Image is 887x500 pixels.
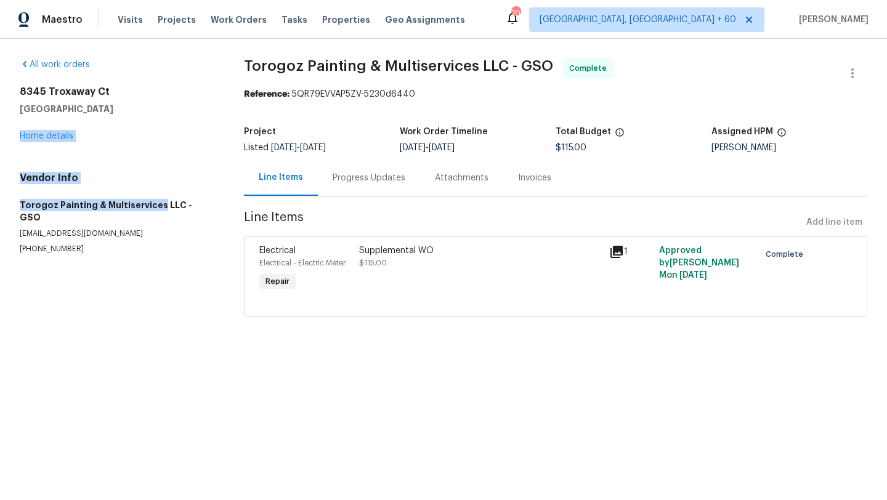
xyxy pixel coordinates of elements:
span: Line Items [244,211,801,234]
h5: [GEOGRAPHIC_DATA] [20,103,214,115]
span: The hpm assigned to this work order. [777,127,787,143]
span: Maestro [42,14,83,26]
div: [PERSON_NAME] [711,143,867,152]
span: - [400,143,455,152]
a: Home details [20,132,73,140]
div: 701 [511,7,520,20]
span: The total cost of line items that have been proposed by Opendoor. This sum includes line items th... [615,127,625,143]
div: Attachments [435,172,488,184]
span: Repair [261,275,294,288]
div: Invoices [518,172,551,184]
p: [EMAIL_ADDRESS][DOMAIN_NAME] [20,228,214,239]
a: All work orders [20,60,90,69]
span: [GEOGRAPHIC_DATA], [GEOGRAPHIC_DATA] + 60 [540,14,736,26]
div: Supplemental WO [359,244,602,257]
h4: Vendor Info [20,172,214,184]
span: Tasks [281,15,307,24]
span: - [271,143,326,152]
div: 1 [609,244,652,259]
span: [DATE] [271,143,297,152]
span: Complete [766,248,808,260]
span: Listed [244,143,326,152]
span: Electrical [259,246,296,255]
h2: 8345 Troxaway Ct [20,86,214,98]
span: Electrical - Electric Meter [259,259,346,267]
span: $115.00 [556,143,586,152]
span: Projects [158,14,196,26]
span: Torogoz Painting & Multiservices LLC - GSO [244,58,553,73]
span: [DATE] [679,271,707,280]
span: Work Orders [211,14,267,26]
h5: Work Order Timeline [400,127,488,136]
span: $115.00 [359,259,387,267]
span: [DATE] [300,143,326,152]
div: 5QR79EVVAP5ZV-5230d6440 [244,88,867,100]
p: [PHONE_NUMBER] [20,244,214,254]
span: [PERSON_NAME] [794,14,869,26]
span: Approved by [PERSON_NAME] M on [659,246,739,280]
h5: Assigned HPM [711,127,773,136]
span: Complete [569,62,612,75]
span: Geo Assignments [385,14,465,26]
span: Visits [118,14,143,26]
span: [DATE] [400,143,426,152]
span: Properties [322,14,370,26]
div: Line Items [259,171,303,183]
b: Reference: [244,90,290,99]
span: [DATE] [429,143,455,152]
h5: Total Budget [556,127,611,136]
h5: Torogoz Painting & Multiservices LLC - GSO [20,199,214,224]
div: Progress Updates [333,172,405,184]
h5: Project [244,127,276,136]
